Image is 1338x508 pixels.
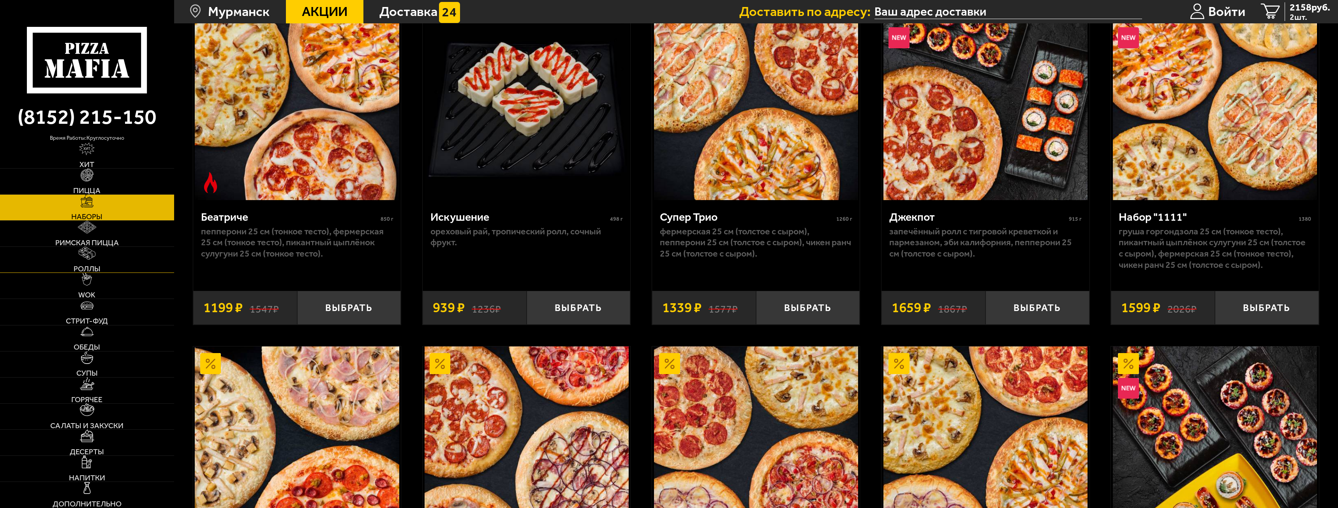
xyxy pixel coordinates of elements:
[660,226,852,259] p: Фермерская 25 см (толстое с сыром), Пепперони 25 см (толстое с сыром), Чикен Ранч 25 см (толстое ...
[938,301,967,315] s: 1867 ₽
[71,213,102,221] span: Наборы
[1121,301,1160,315] span: 1599 ₽
[662,301,702,315] span: 1339 ₽
[739,5,874,18] span: Доставить по адресу:
[756,291,860,325] button: Выбрать
[50,422,123,430] span: Салаты и закуски
[55,239,119,247] span: Римская пицца
[430,353,451,374] img: Акционный
[659,353,680,374] img: Акционный
[66,317,108,325] span: Стрит-фуд
[71,396,102,404] span: Горячее
[1118,27,1139,48] img: Новинка
[1119,226,1311,271] p: Груша горгондзола 25 см (тонкое тесто), Пикантный цыплёнок сулугуни 25 см (толстое с сыром), Ферм...
[888,27,910,48] img: Новинка
[1215,291,1319,325] button: Выбрать
[709,301,738,315] s: 1577 ₽
[74,343,100,351] span: Обеды
[888,353,910,374] img: Акционный
[1119,210,1297,223] div: Набор "1111"
[1290,13,1330,21] span: 2 шт.
[70,448,104,456] span: Десерты
[527,291,631,325] button: Выбрать
[430,226,623,248] p: Ореховый рай, Тропический ролл, Сочный фрукт.
[1167,301,1197,315] s: 2026 ₽
[381,216,393,222] span: 850 г
[660,210,834,223] div: Супер Трио
[1069,216,1082,222] span: 915 г
[1118,353,1139,374] img: Акционный
[610,216,623,222] span: 498 г
[836,216,852,222] span: 1260 г
[472,301,501,315] s: 1236 ₽
[69,474,105,482] span: Напитки
[297,291,401,325] button: Выбрать
[874,4,1142,19] input: Ваш адрес доставки
[208,5,270,18] span: Мурманск
[433,301,465,315] span: 939 ₽
[379,5,437,18] span: Доставка
[201,210,379,223] div: Беатриче
[200,172,221,193] img: Острое блюдо
[1118,378,1139,399] img: Новинка
[201,226,393,259] p: Пепперони 25 см (тонкое тесто), Фермерская 25 см (тонкое тесто), Пикантный цыплёнок сулугуни 25 с...
[1290,2,1330,12] span: 2158 руб.
[302,5,347,18] span: Акции
[985,291,1089,325] button: Выбрать
[889,226,1082,259] p: Запечённый ролл с тигровой креветкой и пармезаном, Эби Калифорния, Пепперони 25 см (толстое с сыр...
[892,301,931,315] span: 1659 ₽
[1208,5,1245,18] span: Войти
[76,369,98,377] span: Супы
[430,210,608,223] div: Искушение
[200,353,221,374] img: Акционный
[889,210,1067,223] div: Джекпот
[74,265,100,273] span: Роллы
[203,301,243,315] span: 1199 ₽
[73,187,100,195] span: Пицца
[439,2,460,23] img: 15daf4d41897b9f0e9f617042186c801.svg
[1299,216,1311,222] span: 1380
[79,161,94,169] span: Хит
[78,291,95,299] span: WOK
[53,500,122,508] span: Дополнительно
[250,301,279,315] s: 1547 ₽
